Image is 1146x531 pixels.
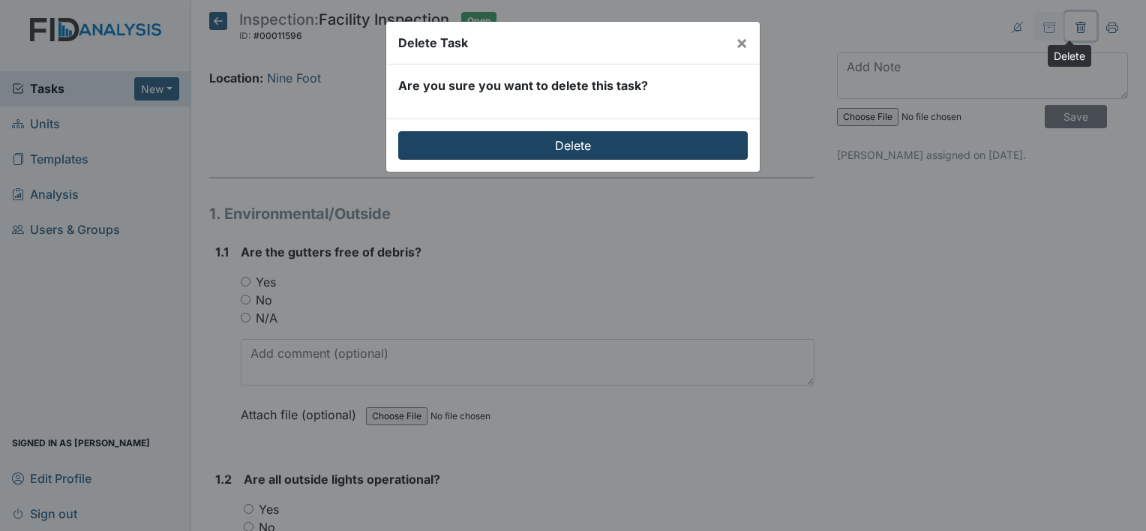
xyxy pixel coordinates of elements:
[398,78,648,93] strong: Are you sure you want to delete this task?
[1048,45,1091,67] div: Delete
[398,131,748,160] input: Delete
[736,31,748,53] span: ×
[398,34,468,52] div: Delete Task
[724,22,760,64] button: Close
